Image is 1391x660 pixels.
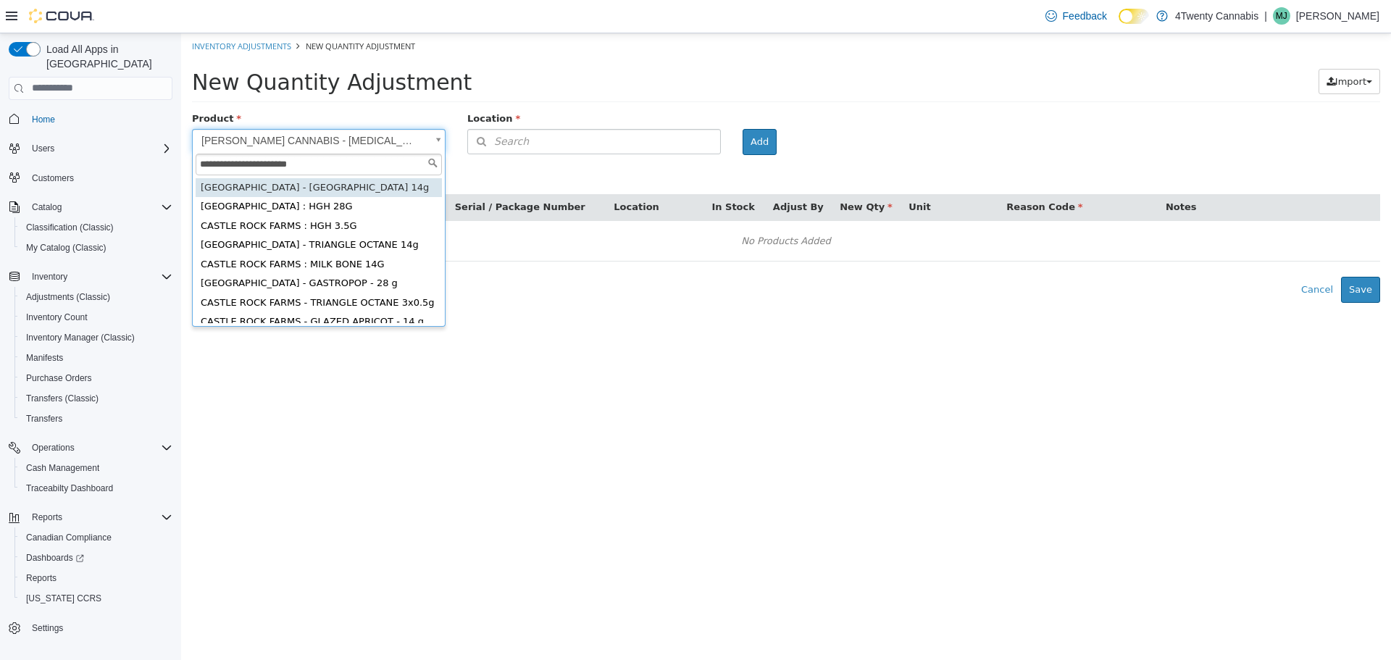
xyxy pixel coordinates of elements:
[32,511,62,523] span: Reports
[32,442,75,454] span: Operations
[14,327,178,348] button: Inventory Manager (Classic)
[3,138,178,159] button: Users
[26,439,172,456] span: Operations
[20,329,141,346] a: Inventory Manager (Classic)
[3,507,178,527] button: Reports
[3,438,178,458] button: Operations
[20,549,172,567] span: Dashboards
[32,622,63,634] span: Settings
[3,109,178,130] button: Home
[26,332,135,343] span: Inventory Manager (Classic)
[14,409,178,429] button: Transfers
[20,410,172,427] span: Transfers
[20,329,172,346] span: Inventory Manager (Classic)
[26,619,69,637] a: Settings
[3,617,178,638] button: Settings
[14,217,178,238] button: Classification (Classic)
[20,309,172,326] span: Inventory Count
[32,172,74,184] span: Customers
[20,288,172,306] span: Adjustments (Classic)
[26,170,80,187] a: Customers
[1119,24,1119,25] span: Dark Mode
[14,202,261,222] div: [GEOGRAPHIC_DATA] - TRIANGLE OCTANE 14g
[32,143,54,154] span: Users
[1296,7,1379,25] p: [PERSON_NAME]
[26,110,172,128] span: Home
[26,372,92,384] span: Purchase Orders
[26,483,113,494] span: Traceabilty Dashboard
[14,222,261,241] div: CASTLE ROCK FARMS : MILK BONE 14G
[14,478,178,498] button: Traceabilty Dashboard
[14,260,261,280] div: CASTLE ROCK FARMS - TRIANGLE OCTANE 3x0.5g
[20,288,116,306] a: Adjustments (Classic)
[26,413,62,425] span: Transfers
[3,197,178,217] button: Catalog
[32,201,62,213] span: Catalog
[20,590,172,607] span: Washington CCRS
[26,140,172,157] span: Users
[14,279,261,298] div: CASTLE ROCK FARMS - GLAZED APRICOT - 14 g
[26,393,99,404] span: Transfers (Classic)
[1273,7,1290,25] div: Mason John
[14,241,261,260] div: [GEOGRAPHIC_DATA] - GASTROPOP - 28 g
[26,199,172,216] span: Catalog
[26,439,80,456] button: Operations
[20,529,117,546] a: Canadian Compliance
[26,619,172,637] span: Settings
[20,219,120,236] a: Classification (Classic)
[14,368,178,388] button: Purchase Orders
[20,309,93,326] a: Inventory Count
[1040,1,1113,30] a: Feedback
[26,140,60,157] button: Users
[1063,9,1107,23] span: Feedback
[20,390,172,407] span: Transfers (Classic)
[26,291,110,303] span: Adjustments (Classic)
[14,307,178,327] button: Inventory Count
[20,549,90,567] a: Dashboards
[14,388,178,409] button: Transfers (Classic)
[14,164,261,183] div: [GEOGRAPHIC_DATA] : HGH 28G
[41,42,172,71] span: Load All Apps in [GEOGRAPHIC_DATA]
[20,590,107,607] a: [US_STATE] CCRS
[14,548,178,568] a: Dashboards
[32,114,55,125] span: Home
[14,588,178,609] button: [US_STATE] CCRS
[20,349,172,367] span: Manifests
[26,111,61,128] a: Home
[26,222,114,233] span: Classification (Classic)
[32,271,67,283] span: Inventory
[26,352,63,364] span: Manifests
[1119,9,1149,24] input: Dark Mode
[20,410,68,427] a: Transfers
[20,239,112,256] a: My Catalog (Classic)
[20,390,104,407] a: Transfers (Classic)
[14,287,178,307] button: Adjustments (Classic)
[1175,7,1258,25] p: 4Twenty Cannabis
[20,349,69,367] a: Manifests
[26,462,99,474] span: Cash Management
[26,242,106,254] span: My Catalog (Classic)
[26,509,172,526] span: Reports
[26,169,172,187] span: Customers
[20,480,119,497] a: Traceabilty Dashboard
[14,527,178,548] button: Canadian Compliance
[26,268,73,285] button: Inventory
[14,238,178,258] button: My Catalog (Classic)
[26,268,172,285] span: Inventory
[26,593,101,604] span: [US_STATE] CCRS
[1264,7,1267,25] p: |
[20,569,172,587] span: Reports
[14,458,178,478] button: Cash Management
[26,552,84,564] span: Dashboards
[20,369,172,387] span: Purchase Orders
[20,529,172,546] span: Canadian Compliance
[26,572,57,584] span: Reports
[26,199,67,216] button: Catalog
[26,312,88,323] span: Inventory Count
[3,267,178,287] button: Inventory
[20,480,172,497] span: Traceabilty Dashboard
[20,569,62,587] a: Reports
[3,167,178,188] button: Customers
[26,509,68,526] button: Reports
[20,459,172,477] span: Cash Management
